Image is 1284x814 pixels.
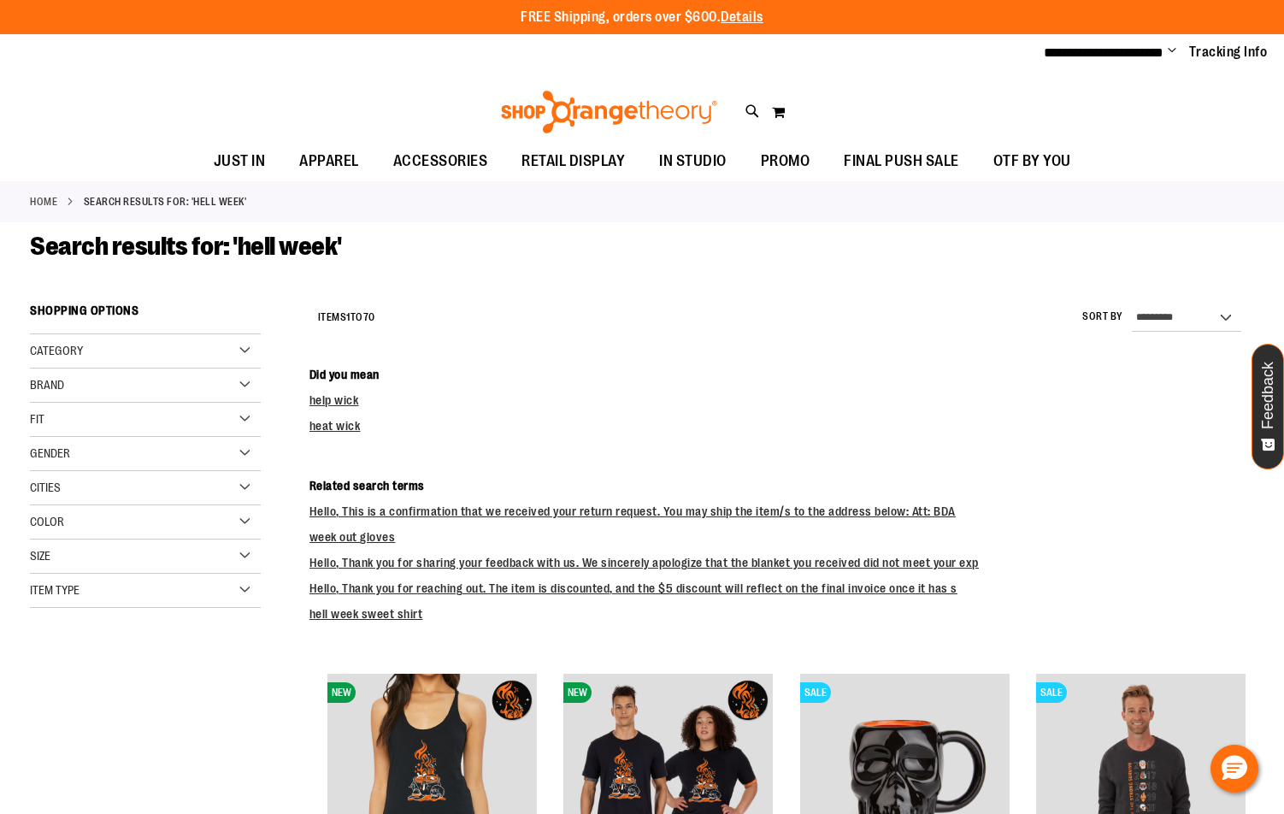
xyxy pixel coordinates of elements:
[721,9,763,25] a: Details
[827,142,976,181] a: FINAL PUSH SALE
[327,682,356,703] span: NEW
[844,142,959,180] span: FINAL PUSH SALE
[197,142,283,181] a: JUST IN
[309,419,361,433] a: heat wick
[282,142,376,181] a: APPAREL
[1260,362,1276,429] span: Feedback
[498,91,720,133] img: Shop Orangetheory
[30,583,80,597] span: Item Type
[761,142,810,180] span: PROMO
[1168,44,1176,61] button: Account menu
[1210,745,1258,793] button: Hello, have a question? Let’s chat.
[1036,682,1067,703] span: SALE
[309,504,956,518] a: Hello, This is a confirmation that we received your return request. You may ship the item/s to th...
[309,530,396,544] a: week out gloves
[299,142,359,180] span: APPAREL
[659,142,727,180] span: IN STUDIO
[976,142,1088,181] a: OTF BY YOU
[309,556,979,569] a: Hello, Thank you for sharing your feedback with us. We sincerely apologize that the blanket you r...
[30,344,83,357] span: Category
[563,682,592,703] span: NEW
[521,8,763,27] p: FREE Shipping, orders over $600.
[346,311,350,323] span: 1
[309,607,423,621] a: hell week sweet shirt
[309,393,359,407] a: help wick
[309,581,957,595] a: Hello, Thank you for reaching out. The item is discounted, and the $5 discount will reflect on th...
[84,194,247,209] strong: Search results for: 'hell week'
[1252,344,1284,469] button: Feedback - Show survey
[642,142,744,181] a: IN STUDIO
[744,142,828,181] a: PROMO
[30,296,261,334] strong: Shopping Options
[30,378,64,392] span: Brand
[318,304,375,331] h2: Items to
[376,142,505,181] a: ACCESSORIES
[30,549,50,563] span: Size
[393,142,488,180] span: ACCESSORIES
[309,477,1254,494] dt: Related search terms
[363,311,375,323] span: 70
[30,194,57,209] a: Home
[30,412,44,426] span: Fit
[309,366,1254,383] dt: Did you mean
[800,682,831,703] span: SALE
[30,515,64,528] span: Color
[214,142,266,180] span: JUST IN
[30,232,342,261] span: Search results for: 'hell week'
[1189,43,1268,62] a: Tracking Info
[30,481,61,494] span: Cities
[521,142,625,180] span: RETAIL DISPLAY
[30,446,70,460] span: Gender
[993,142,1071,180] span: OTF BY YOU
[1082,310,1123,324] label: Sort By
[504,142,642,181] a: RETAIL DISPLAY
